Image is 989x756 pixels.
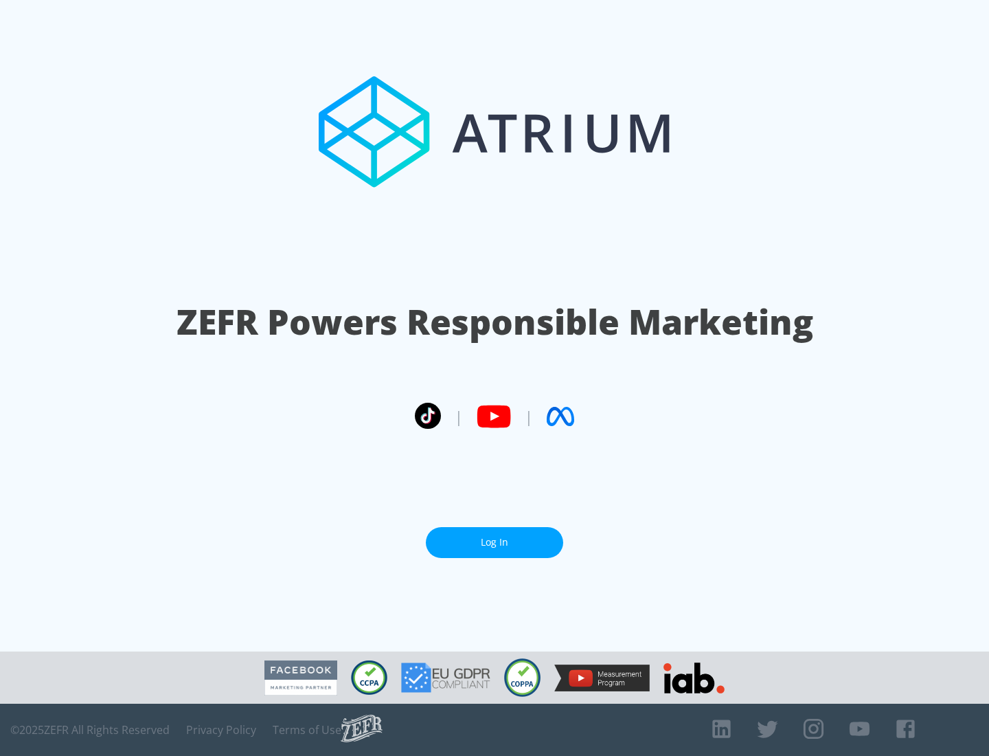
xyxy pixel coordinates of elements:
span: | [455,406,463,427]
h1: ZEFR Powers Responsible Marketing [177,298,813,346]
span: © 2025 ZEFR All Rights Reserved [10,723,170,737]
a: Log In [426,527,563,558]
a: Privacy Policy [186,723,256,737]
img: Facebook Marketing Partner [264,660,337,696]
img: COPPA Compliant [504,658,541,697]
img: GDPR Compliant [401,663,490,693]
img: IAB [663,663,725,693]
img: CCPA Compliant [351,660,387,695]
span: | [525,406,533,427]
a: Terms of Use [273,723,341,737]
img: YouTube Measurement Program [554,665,650,691]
